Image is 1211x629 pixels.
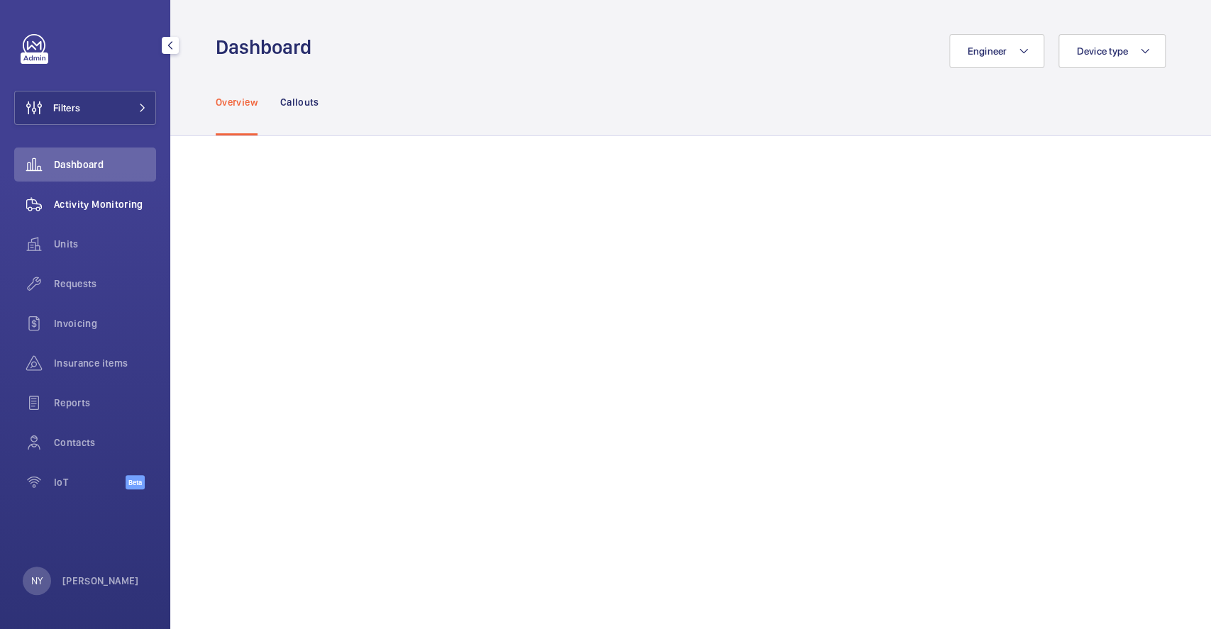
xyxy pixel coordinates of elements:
[62,574,139,588] p: [PERSON_NAME]
[54,316,156,330] span: Invoicing
[126,475,145,489] span: Beta
[1076,45,1128,57] span: Device type
[967,45,1007,57] span: Engineer
[14,91,156,125] button: Filters
[216,34,320,60] h1: Dashboard
[54,157,156,172] span: Dashboard
[216,95,258,109] p: Overview
[54,475,126,489] span: IoT
[1058,34,1166,68] button: Device type
[31,574,43,588] p: NY
[53,101,80,115] span: Filters
[54,435,156,450] span: Contacts
[949,34,1044,68] button: Engineer
[54,396,156,410] span: Reports
[54,277,156,291] span: Requests
[54,197,156,211] span: Activity Monitoring
[54,356,156,370] span: Insurance items
[280,95,319,109] p: Callouts
[54,237,156,251] span: Units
